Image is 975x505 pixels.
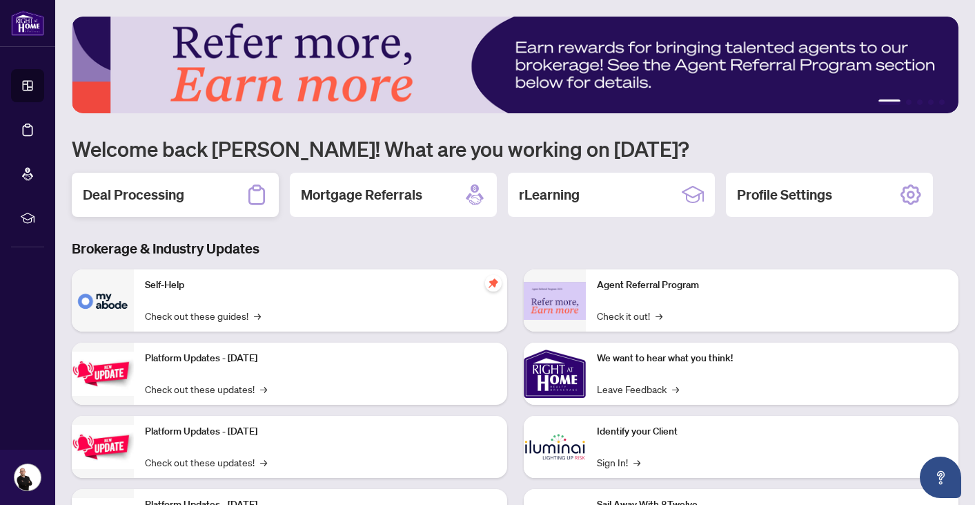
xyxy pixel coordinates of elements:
[72,135,958,162] h1: Welcome back [PERSON_NAME]! What are you working on [DATE]?
[597,455,640,470] a: Sign In!→
[145,278,496,293] p: Self-Help
[72,352,134,395] img: Platform Updates - July 21, 2025
[524,282,586,320] img: Agent Referral Program
[72,239,958,258] h3: Brokerage & Industry Updates
[597,278,948,293] p: Agent Referral Program
[928,99,934,105] button: 4
[485,275,502,292] span: pushpin
[917,99,923,105] button: 3
[260,381,267,397] span: →
[72,17,958,113] img: Slide 0
[737,185,832,204] h2: Profile Settings
[524,343,586,405] img: We want to hear what you think!
[597,424,948,439] p: Identify your Client
[11,10,44,36] img: logo
[14,464,41,490] img: Profile Icon
[72,425,134,468] img: Platform Updates - July 8, 2025
[939,99,945,105] button: 5
[145,308,261,323] a: Check out these guides!→
[656,308,662,323] span: →
[145,351,496,366] p: Platform Updates - [DATE]
[597,351,948,366] p: We want to hear what you think!
[878,99,900,105] button: 1
[597,381,679,397] a: Leave Feedback→
[920,457,961,498] button: Open asap
[145,424,496,439] p: Platform Updates - [DATE]
[260,455,267,470] span: →
[906,99,912,105] button: 2
[524,416,586,478] img: Identify your Client
[633,455,640,470] span: →
[83,185,184,204] h2: Deal Processing
[145,381,267,397] a: Check out these updates!→
[145,455,267,470] a: Check out these updates!→
[254,308,261,323] span: →
[597,308,662,323] a: Check it out!→
[72,269,134,332] img: Self-Help
[301,185,422,204] h2: Mortgage Referrals
[672,381,679,397] span: →
[519,185,580,204] h2: rLearning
